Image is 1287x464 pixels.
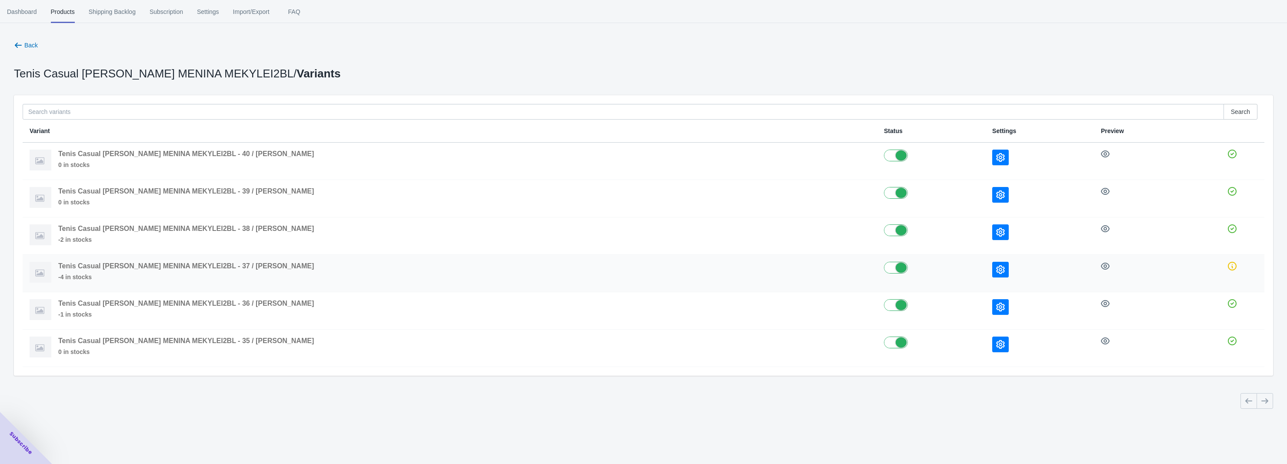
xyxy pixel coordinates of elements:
img: imgnotfound.png [30,150,51,170]
span: Back [24,42,38,49]
span: Search [1231,108,1250,115]
span: Variants [297,67,340,80]
span: Settings [992,127,1016,134]
span: Status [884,127,903,134]
span: Tenis Casual [PERSON_NAME] MENINA MEKYLEI2BL - 39 / [PERSON_NAME] [58,187,314,195]
span: 0 in stocks [58,347,314,356]
span: Subscribe [8,430,34,456]
span: Tenis Casual [PERSON_NAME] MENINA MEKYLEI2BL - 36 / [PERSON_NAME] [58,300,314,307]
span: -1 in stocks [58,310,314,319]
img: imgnotfound.png [30,262,51,283]
p: Tenis Casual [PERSON_NAME] MENINA MEKYLEI2BL / [14,69,340,78]
img: imgnotfound.png [30,224,51,245]
span: Dashboard [7,0,37,23]
span: Products [51,0,75,23]
button: Previous [1240,393,1257,409]
img: imgnotfound.png [30,299,51,320]
nav: Pagination [1240,393,1273,409]
button: Search [1224,104,1257,120]
span: -4 in stocks [58,273,314,281]
span: -2 in stocks [58,235,314,244]
span: 0 in stocks [58,160,314,169]
img: imgnotfound.png [30,187,51,208]
button: Next [1257,393,1273,409]
span: Tenis Casual [PERSON_NAME] MENINA MEKYLEI2BL - 40 / [PERSON_NAME] [58,150,314,157]
span: Settings [197,0,219,23]
input: Search variants [23,104,1224,120]
button: Back [10,37,41,53]
span: 0 in stocks [58,198,314,207]
span: Tenis Casual [PERSON_NAME] MENINA MEKYLEI2BL - 35 / [PERSON_NAME] [58,337,314,344]
span: Tenis Casual [PERSON_NAME] MENINA MEKYLEI2BL - 38 / [PERSON_NAME] [58,225,314,232]
span: Subscription [150,0,183,23]
span: Preview [1101,127,1124,134]
span: Import/Export [233,0,270,23]
img: imgnotfound.png [30,337,51,357]
span: Tenis Casual [PERSON_NAME] MENINA MEKYLEI2BL - 37 / [PERSON_NAME] [58,262,314,270]
span: Shipping Backlog [89,0,136,23]
span: FAQ [283,0,305,23]
span: Variant [30,127,50,134]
